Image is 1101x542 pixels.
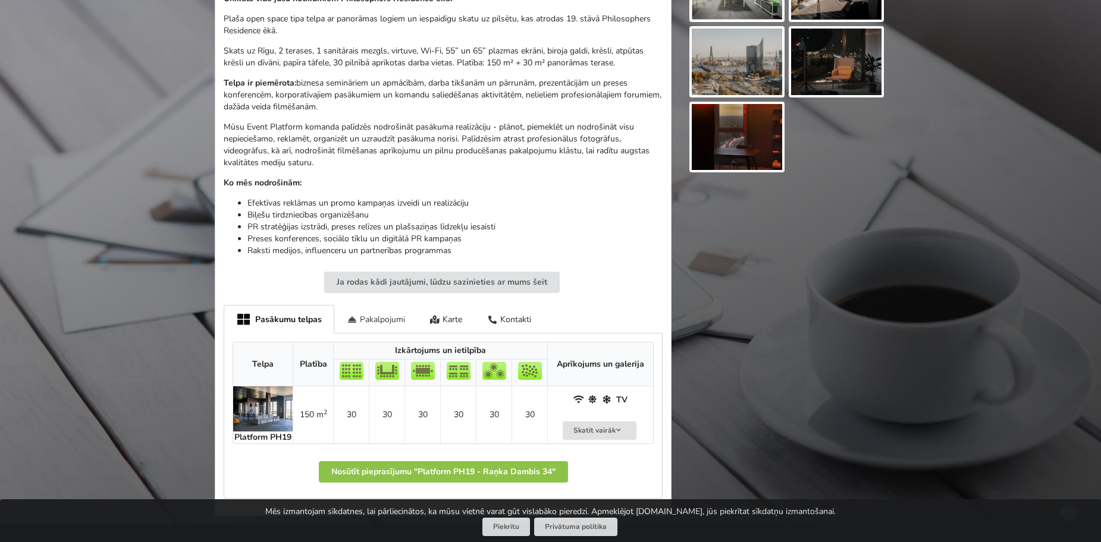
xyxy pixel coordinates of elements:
img: Pieņemšana [518,362,542,380]
li: Preses konferences, sociālo tīklu un digitālā PR kampaņas [247,233,663,245]
button: Piekrītu [482,518,530,536]
li: Efektīvas reklāmas un promo kampaņas izveidi un realizāciju [247,197,663,209]
li: PR stratēģijas izstrādi, preses relīzes un plašsaziņas līdzekļu iesaisti [247,221,663,233]
button: Ja rodas kādi jautājumi, lūdzu sazinieties ar mums šeit [324,272,560,293]
div: Pasākumu telpas [224,305,334,333]
img: Pasākumu telpas | Rīga | Platform PH19 - Raņka Dambis 34 | bilde [233,386,293,431]
th: Telpa [233,342,293,386]
div: Kontakti [475,305,544,333]
div: Karte [418,305,475,333]
td: 30 [369,386,404,443]
strong: Ko mēs nodrošinām: [224,177,302,188]
li: Biļešu tirdzniecības organizēšanu [247,209,663,221]
td: 30 [404,386,440,443]
img: Teātris [340,362,363,380]
img: Platform PH19 - Raņka Dambis 34 | Rīga | Pasākumu vieta - galerijas bilde [692,104,782,171]
li: Raksti medijos, influenceru un partnerības programmas [247,245,663,257]
p: Skats uz Rīgu, 2 terases, 1 sanitārais mezgls, virtuve, Wi-Fi, 55” un 65” plazmas ekrāni, biroja ... [224,45,663,69]
button: Skatīt vairāk [563,421,636,440]
img: Bankets [482,362,506,380]
td: 30 [440,386,476,443]
th: Platība [293,342,333,386]
a: Privātuma politika [534,518,617,536]
td: 30 [512,386,547,443]
span: Gaisa kondicionieris [602,394,614,405]
img: U-Veids [375,362,399,380]
span: Dabiskais apgaismojums [588,394,600,405]
img: Klase [447,362,470,380]
td: 150 m [293,386,333,443]
strong: TV [616,394,628,405]
img: Sapulce [411,362,435,380]
th: Izkārtojums un ietilpība [333,342,547,360]
td: 30 [476,386,512,443]
p: Mūsu Event Platform komanda palīdzēs nodrošināt pasākuma realizāciju - plānot, piemeklēt un nodro... [224,121,663,169]
strong: Telpa ir piemērota: [224,77,296,89]
p: Plaša open space tipa telpa ar panorāmas logiem un iespaidīgu skatu uz pilsētu, kas atrodas 19. s... [224,13,663,37]
span: WiFi [573,394,585,405]
td: 30 [333,386,369,443]
img: Platform PH19 - Raņka Dambis 34 | Rīga | Pasākumu vieta - galerijas bilde [692,29,782,95]
sup: 2 [324,408,327,417]
th: Aprīkojums un galerija [547,342,653,386]
p: biznesa semināriem un apmācībām, darba tikšanām un pārrunām, prezentācijām un preses konferencēm,... [224,77,663,113]
button: Nosūtīt pieprasījumu "Platform PH19 - Raņka Dambis 34" [319,461,568,483]
img: Platform PH19 - Raņka Dambis 34 | Rīga | Pasākumu vieta - galerijas bilde [791,29,882,95]
div: Pakalpojumi [334,305,418,333]
strong: Platform PH19 [234,431,291,443]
